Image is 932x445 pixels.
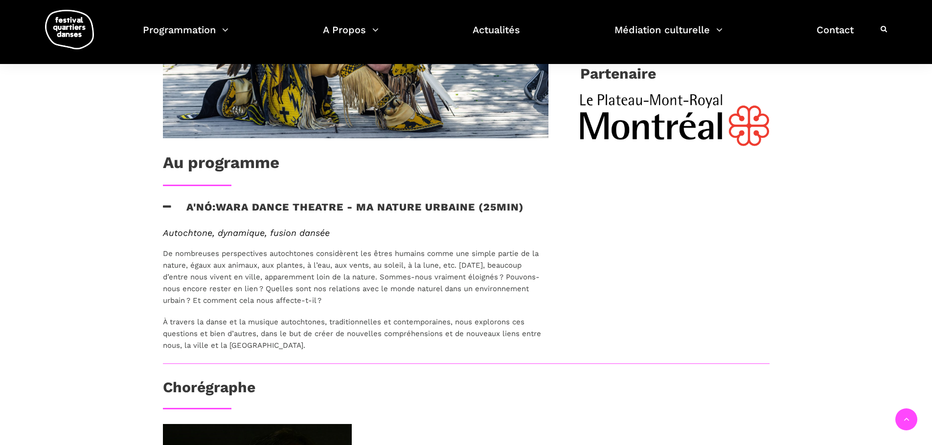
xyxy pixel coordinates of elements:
img: logo-fqd-med [45,10,94,49]
a: Actualités [473,21,520,50]
h3: Partenaire [580,65,656,89]
h1: Au programme [163,153,279,177]
span: À travers la danse et la musique autochtones, traditionnelles et contemporaines, nous explorons c... [163,318,541,350]
a: A Propos [323,21,379,50]
span: De nombreuses perspectives autochtones considèrent les êtres humains comme une simple partie de l... [163,249,540,305]
a: Médiation culturelle [614,21,723,50]
em: Autochtone, dynamique, fusion dansée [163,228,330,238]
img: Logo_Mtl_LPMR.svg (1) [580,94,770,146]
h3: Chorégraphe [163,379,255,403]
a: Programmation [143,21,228,50]
a: Contact [817,21,854,50]
h3: A'nó:wara Dance Theatre - Ma nature urbaine (25min) [163,201,524,225]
